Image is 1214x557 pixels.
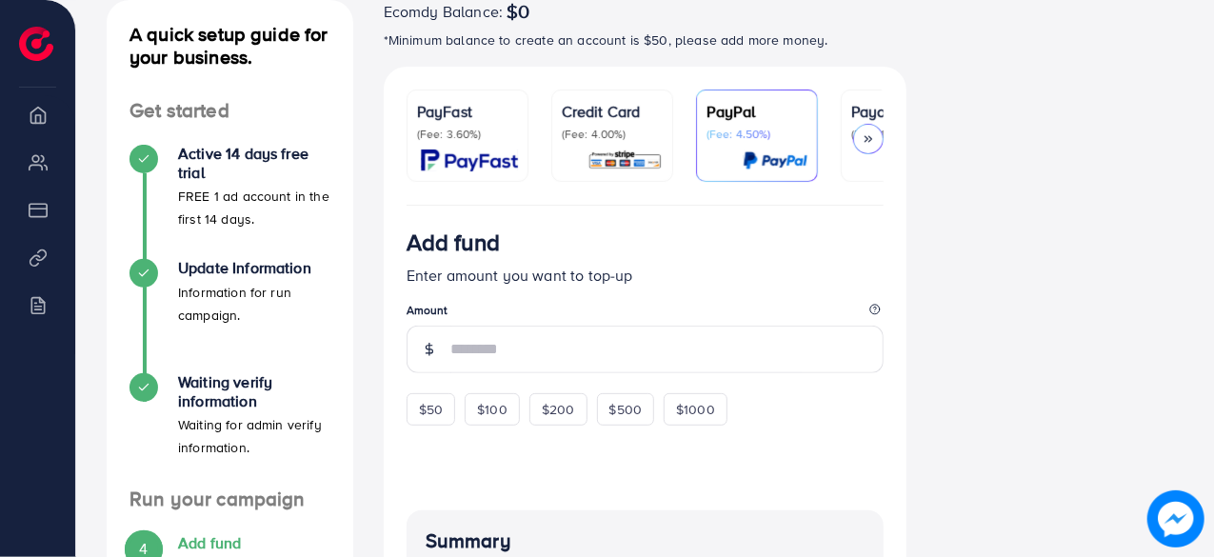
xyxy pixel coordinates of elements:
p: (Fee: 1.00%) [851,127,952,142]
span: $200 [542,400,575,419]
h4: Summary [426,529,866,553]
p: PayFast [417,100,518,123]
p: (Fee: 4.00%) [562,127,663,142]
span: $100 [477,400,507,419]
img: card [743,149,807,171]
p: Credit Card [562,100,663,123]
h3: Add fund [407,229,500,256]
h4: Update Information [178,259,330,277]
li: Active 14 days free trial [107,145,353,259]
h4: Add fund [178,534,330,552]
legend: Amount [407,302,885,326]
img: card [421,149,518,171]
h4: Get started [107,99,353,123]
p: Enter amount you want to top-up [407,264,885,287]
h4: Waiting verify information [178,373,330,409]
p: *Minimum balance to create an account is $50, please add more money. [384,29,907,51]
h4: Active 14 days free trial [178,145,330,181]
span: $500 [609,400,643,419]
span: $50 [419,400,443,419]
li: Waiting verify information [107,373,353,487]
h4: A quick setup guide for your business. [107,23,353,69]
img: card [587,149,663,171]
p: Payoneer [851,100,952,123]
p: PayPal [707,100,807,123]
span: $1000 [676,400,715,419]
p: (Fee: 3.60%) [417,127,518,142]
p: Waiting for admin verify information. [178,413,330,459]
img: logo [19,27,53,61]
img: image [1147,490,1204,547]
p: FREE 1 ad account in the first 14 days. [178,185,330,230]
p: Information for run campaign. [178,281,330,327]
li: Update Information [107,259,353,373]
h4: Run your campaign [107,487,353,511]
p: (Fee: 4.50%) [707,127,807,142]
